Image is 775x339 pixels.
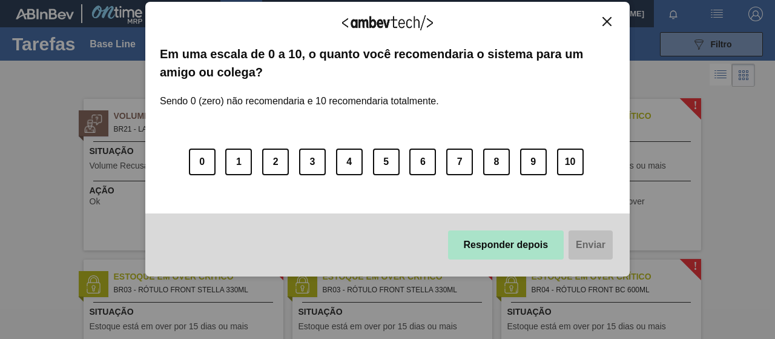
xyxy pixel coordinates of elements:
[602,17,612,26] img: Close
[189,149,216,175] button: 0
[448,230,564,260] button: Responder depois
[409,149,436,175] button: 6
[299,149,326,175] button: 3
[160,81,439,107] label: Sendo 0 (zero) não recomendaria e 10 recomendaria totalmente.
[262,149,289,175] button: 2
[599,16,615,27] button: Close
[557,149,584,175] button: 10
[520,149,547,175] button: 9
[336,149,363,175] button: 4
[160,45,615,82] label: Em uma escala de 0 a 10, o quanto você recomendaria o sistema para um amigo ou colega?
[483,149,510,175] button: 8
[373,149,400,175] button: 5
[225,149,252,175] button: 1
[342,15,433,30] img: Logo Ambevtech
[446,149,473,175] button: 7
